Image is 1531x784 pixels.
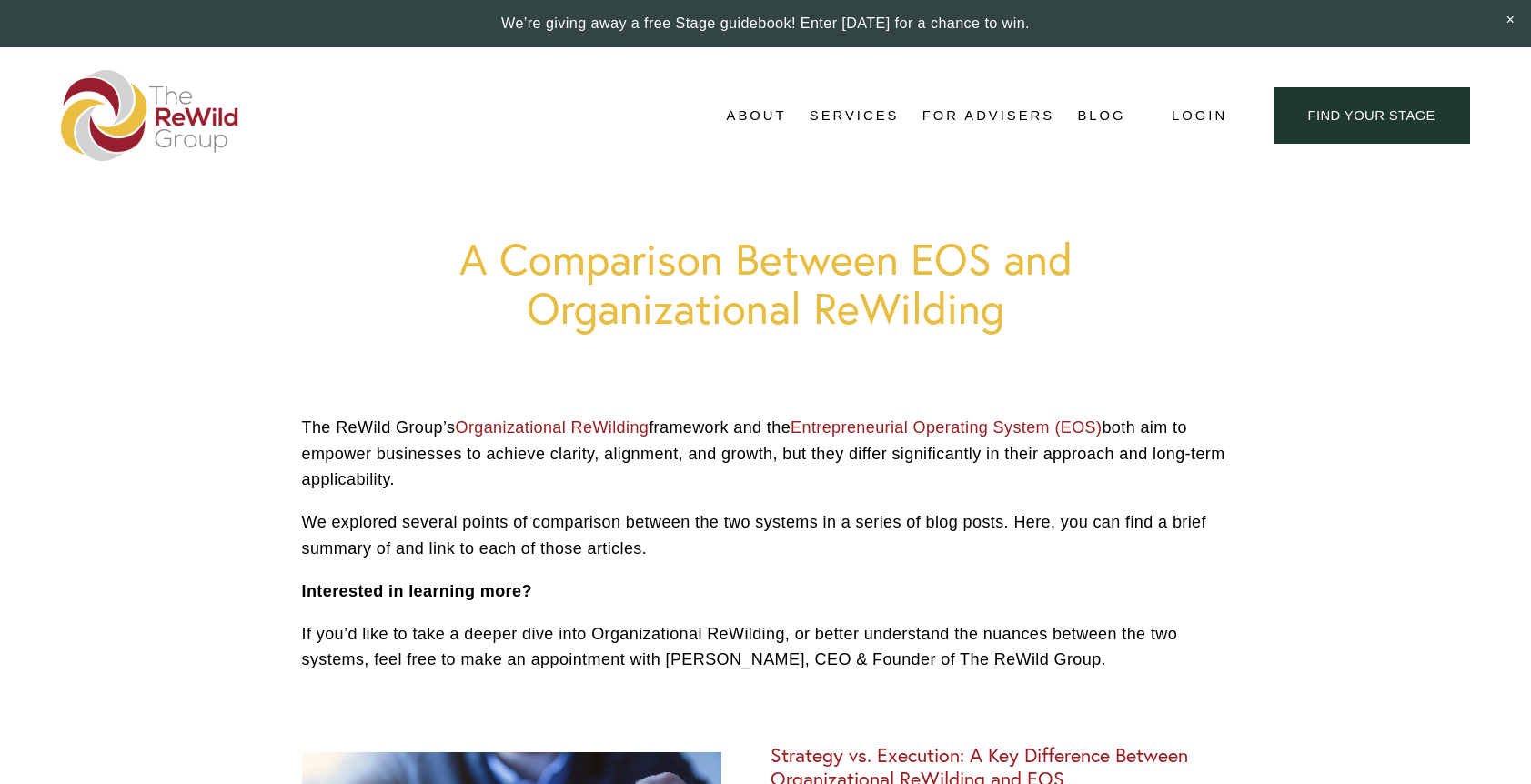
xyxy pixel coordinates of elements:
[456,418,650,437] a: Organizational ReWilding
[791,418,1102,437] a: Entrepreneurial Operating System (EOS)
[727,104,787,128] span: About
[727,102,787,129] a: folder dropdown
[810,104,900,128] span: Services
[302,509,1230,562] p: We explored several points of comparison between the two systems in a series of blog posts. Here,...
[61,70,239,161] img: The ReWild Group
[1077,102,1125,129] a: Blog
[302,621,1230,674] p: If you’d like to take a deeper dive into Organizational ReWilding, or better understand the nuanc...
[810,102,900,129] a: folder dropdown
[302,235,1230,332] h1: A Comparison Between EOS and Organizational ReWilding
[1172,104,1227,128] a: Login
[922,102,1054,129] a: For Advisers
[302,582,532,600] strong: Interested in learning more?
[302,415,1230,493] p: The ReWild Group’s framework and the both aim to empower businesses to achieve clarity, alignment...
[1274,87,1470,145] a: find your stage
